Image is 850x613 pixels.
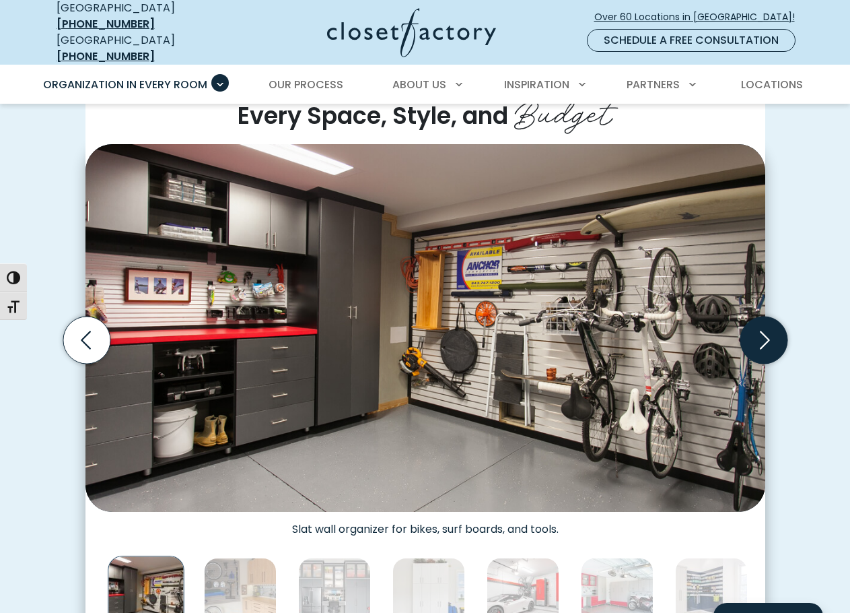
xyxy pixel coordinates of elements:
[85,144,765,512] img: Custom garage slatwall organizer for bikes, surf boards, and tools
[85,512,765,536] figcaption: Slat wall organizer for bikes, surf boards, and tools.
[514,86,612,135] span: Budget
[57,16,155,32] a: [PHONE_NUMBER]
[269,77,343,92] span: Our Process
[587,29,795,52] a: Schedule a Free Consultation
[741,77,803,92] span: Locations
[504,77,569,92] span: Inspiration
[594,5,806,29] a: Over 60 Locations in [GEOGRAPHIC_DATA]!
[238,99,508,132] span: Every Space, Style, and
[594,10,806,24] span: Over 60 Locations in [GEOGRAPHIC_DATA]!
[58,311,116,369] button: Previous slide
[43,77,207,92] span: Organization in Every Room
[57,32,221,65] div: [GEOGRAPHIC_DATA]
[627,77,680,92] span: Partners
[735,311,793,369] button: Next slide
[34,66,817,104] nav: Primary Menu
[327,8,496,57] img: Closet Factory Logo
[392,77,446,92] span: About Us
[57,49,155,64] a: [PHONE_NUMBER]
